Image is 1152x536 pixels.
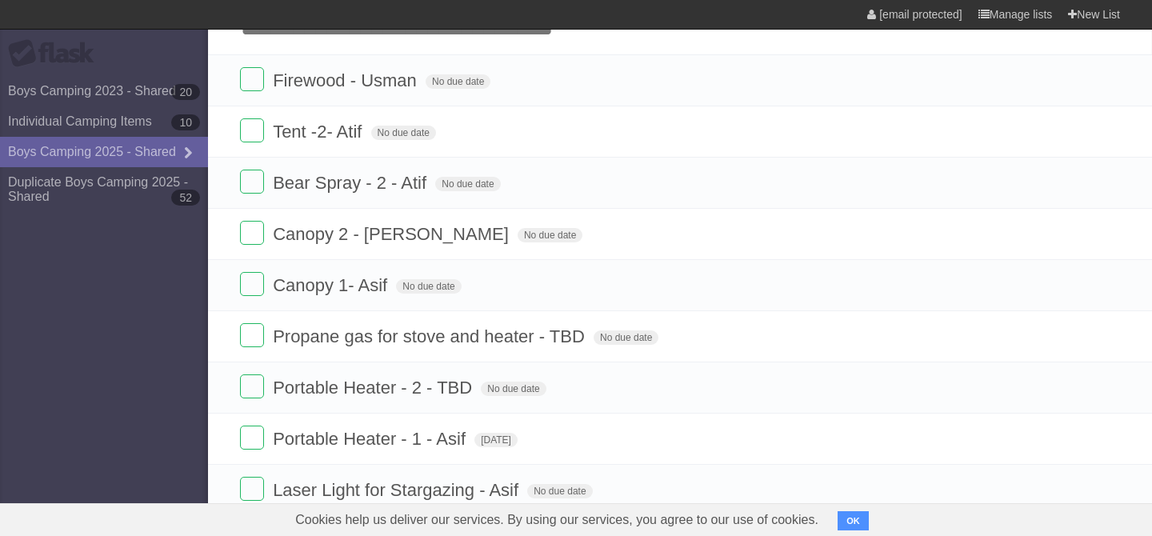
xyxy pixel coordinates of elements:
[240,221,264,245] label: Done
[279,504,834,536] span: Cookies help us deliver our services. By using our services, you agree to our use of cookies.
[273,173,430,193] span: Bear Spray - 2 - Atif
[240,170,264,194] label: Done
[518,228,582,242] span: No due date
[240,67,264,91] label: Done
[240,272,264,296] label: Done
[240,477,264,501] label: Done
[273,70,421,90] span: Firewood - Usman
[435,177,500,191] span: No due date
[240,118,264,142] label: Done
[240,374,264,398] label: Done
[527,484,592,498] span: No due date
[273,326,589,346] span: Propane gas for stove and heater - TBD
[879,8,962,21] span: [email protected]
[171,84,200,100] b: 20
[371,126,436,140] span: No due date
[240,426,264,450] label: Done
[240,323,264,347] label: Done
[273,275,391,295] span: Canopy 1- Asif
[594,330,658,345] span: No due date
[838,511,869,530] button: OK
[273,480,522,500] span: Laser Light for Stargazing - Asif
[273,122,366,142] span: Tent -2- Atif
[8,39,104,68] div: Flask
[171,114,200,130] b: 10
[273,378,476,398] span: Portable Heater - 2 - TBD
[481,382,546,396] span: No due date
[273,429,470,449] span: Portable Heater - 1 - Asif
[474,433,518,447] span: [DATE]
[426,74,490,89] span: No due date
[273,224,513,244] span: Canopy 2 - [PERSON_NAME]
[171,190,200,206] b: 52
[396,279,461,294] span: No due date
